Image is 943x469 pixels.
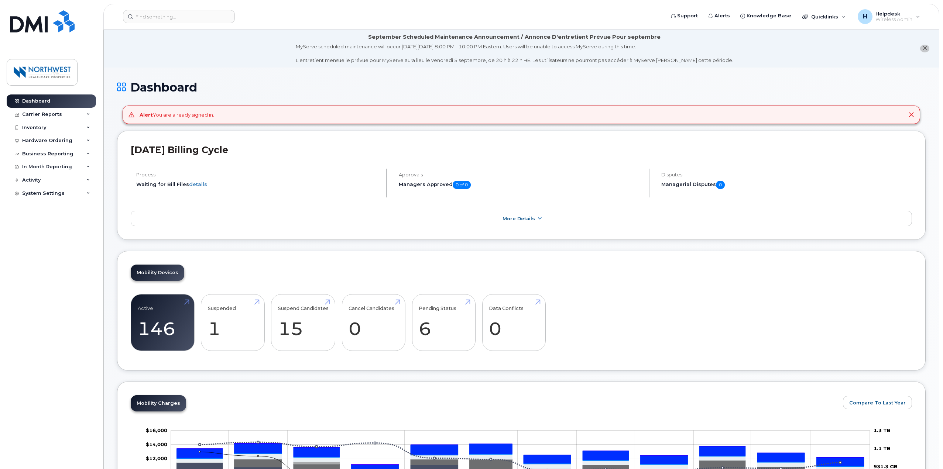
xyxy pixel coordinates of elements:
[661,181,912,189] h5: Managerial Disputes
[503,216,535,221] span: More Details
[189,181,207,187] a: details
[208,298,258,347] a: Suspended 1
[146,441,167,447] tspan: $14,000
[716,181,725,189] span: 0
[920,45,929,52] button: close notification
[131,395,186,411] a: Mobility Charges
[131,265,184,281] a: Mobility Devices
[849,399,906,406] span: Compare To Last Year
[146,441,167,447] g: $0
[140,111,214,118] div: You are already signed in.
[278,298,329,347] a: Suspend Candidates 15
[349,298,398,347] a: Cancel Candidates 0
[136,181,380,188] li: Waiting for Bill Files
[489,298,539,347] a: Data Conflicts 0
[661,172,912,177] h4: Disputes
[843,396,912,409] button: Compare To Last Year
[146,455,167,461] tspan: $12,000
[146,455,167,461] g: $0
[399,181,642,189] h5: Managers Approved
[140,112,153,118] strong: Alert
[136,172,380,177] h4: Process
[399,172,642,177] h4: Approvals
[131,144,912,155] h2: [DATE] Billing Cycle
[296,43,733,64] div: MyServe scheduled maintenance will occur [DATE][DATE] 8:00 PM - 10:00 PM Eastern. Users will be u...
[419,298,469,347] a: Pending Status 6
[874,427,891,433] tspan: 1.3 TB
[368,33,661,41] div: September Scheduled Maintenance Announcement / Annonce D'entretient Prévue Pour septembre
[874,445,891,451] tspan: 1.1 TB
[453,181,471,189] span: 0 of 0
[117,81,926,94] h1: Dashboard
[146,427,167,433] tspan: $16,000
[146,427,167,433] g: $0
[138,298,188,347] a: Active 146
